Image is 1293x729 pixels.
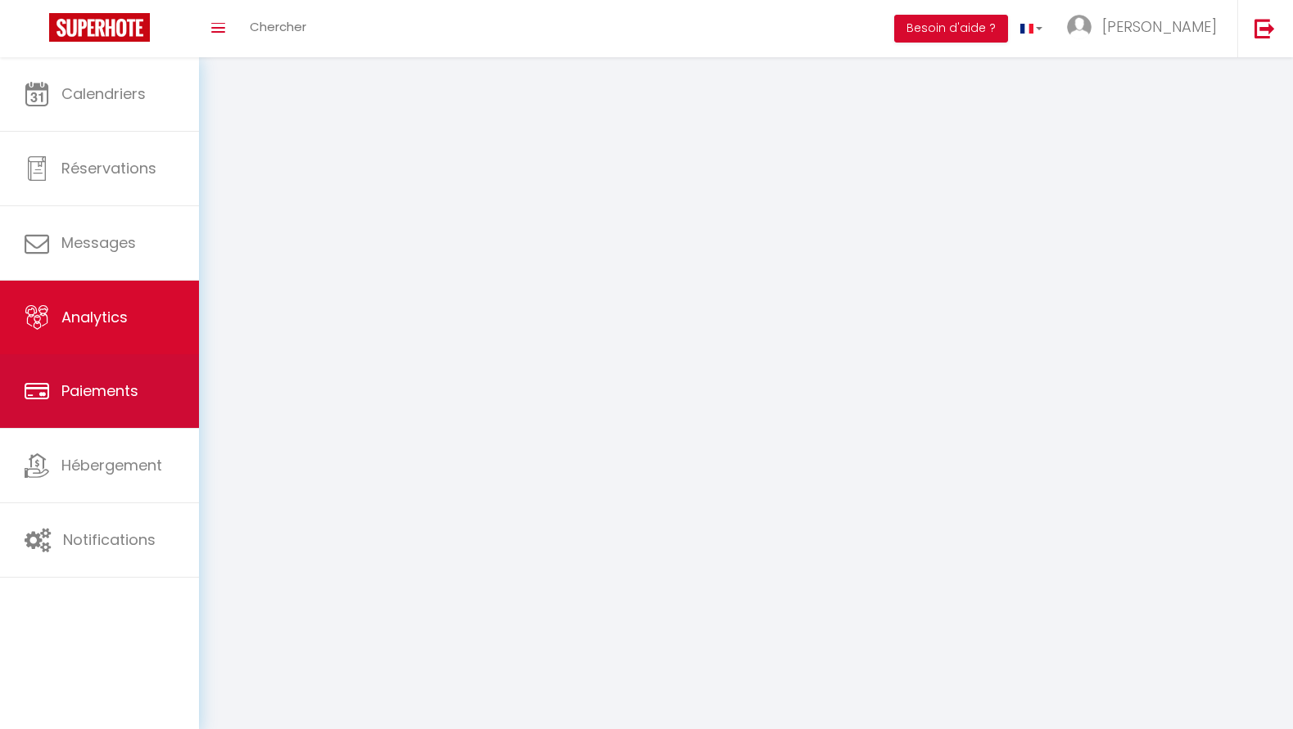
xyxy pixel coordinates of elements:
[1067,15,1092,39] img: ...
[894,15,1008,43] button: Besoin d'aide ?
[1255,18,1275,38] img: logout
[61,307,128,327] span: Analytics
[49,13,150,42] img: Super Booking
[63,529,156,550] span: Notifications
[1102,16,1217,37] span: [PERSON_NAME]
[13,7,62,56] button: Ouvrir le widget de chat LiveChat
[61,158,156,178] span: Réservations
[250,18,306,35] span: Chercher
[61,232,136,253] span: Messages
[61,83,146,104] span: Calendriers
[61,380,138,401] span: Paiements
[61,455,162,475] span: Hébergement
